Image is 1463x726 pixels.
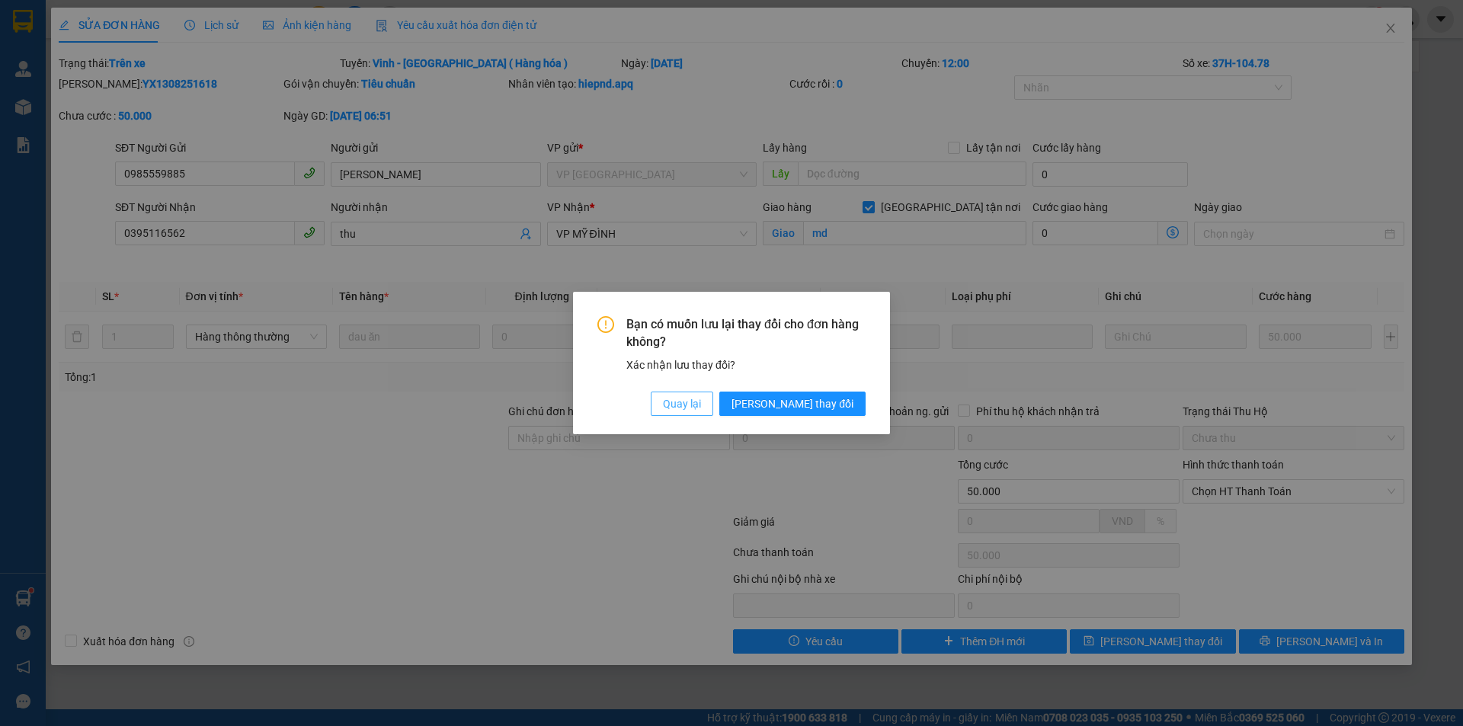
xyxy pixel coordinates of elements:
span: Quay lại [663,395,701,412]
button: [PERSON_NAME] thay đổi [719,392,866,416]
span: exclamation-circle [597,316,614,333]
span: [PERSON_NAME] thay đổi [731,395,853,412]
span: Bạn có muốn lưu lại thay đổi cho đơn hàng không? [626,316,866,350]
button: Quay lại [651,392,713,416]
div: Xác nhận lưu thay đổi? [626,357,866,373]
